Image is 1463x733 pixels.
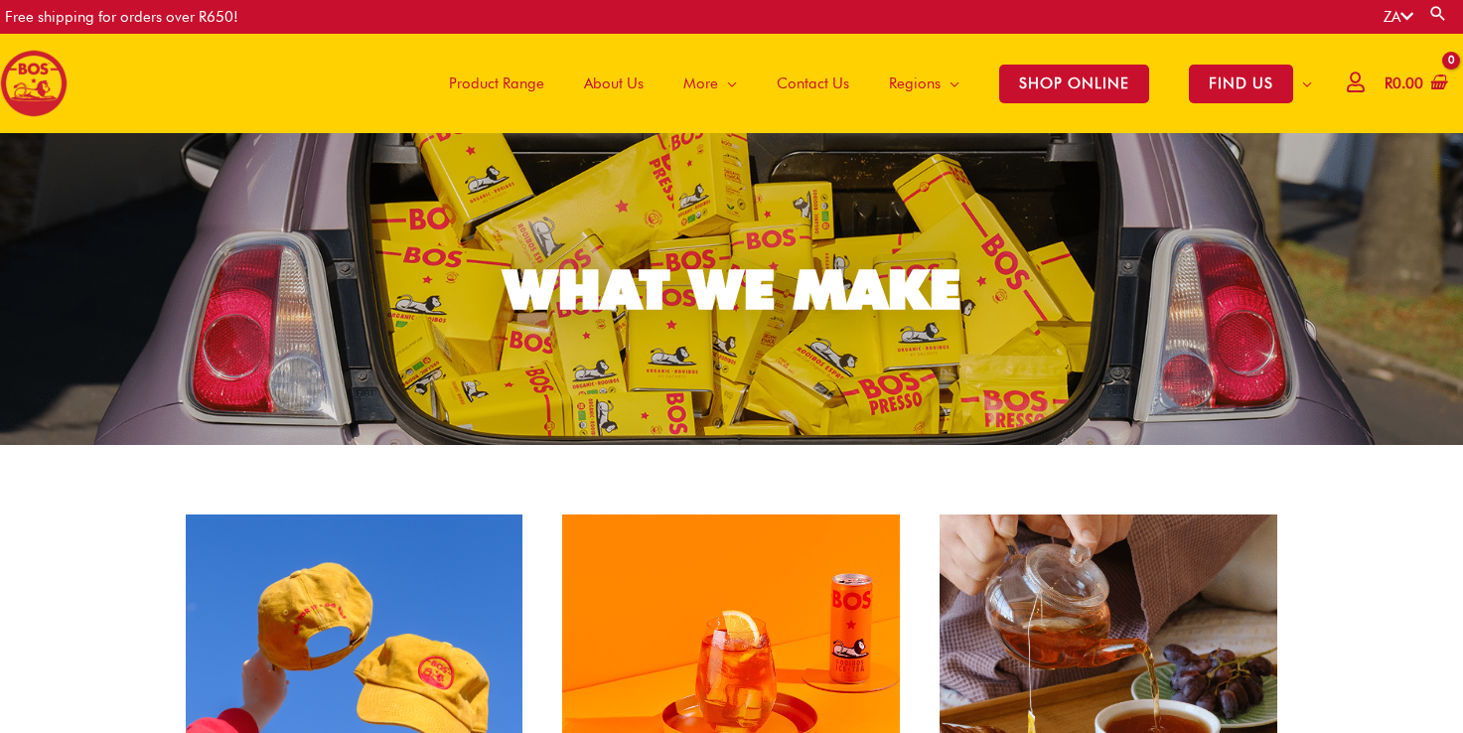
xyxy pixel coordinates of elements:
span: R [1385,74,1392,92]
a: Regions [869,34,979,133]
span: FIND US [1189,65,1293,103]
div: WHAT WE MAKE [504,262,960,317]
span: About Us [584,54,644,113]
a: Search button [1428,4,1448,23]
a: ZA [1384,8,1413,26]
a: SHOP ONLINE [979,34,1169,133]
bdi: 0.00 [1385,74,1423,92]
a: View Shopping Cart, empty [1381,62,1448,106]
a: About Us [564,34,663,133]
span: SHOP ONLINE [999,65,1149,103]
span: More [683,54,718,113]
a: Contact Us [757,34,869,133]
span: Regions [889,54,941,113]
a: Product Range [429,34,564,133]
span: Product Range [449,54,544,113]
nav: Site Navigation [414,34,1332,133]
a: More [663,34,757,133]
span: Contact Us [777,54,849,113]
